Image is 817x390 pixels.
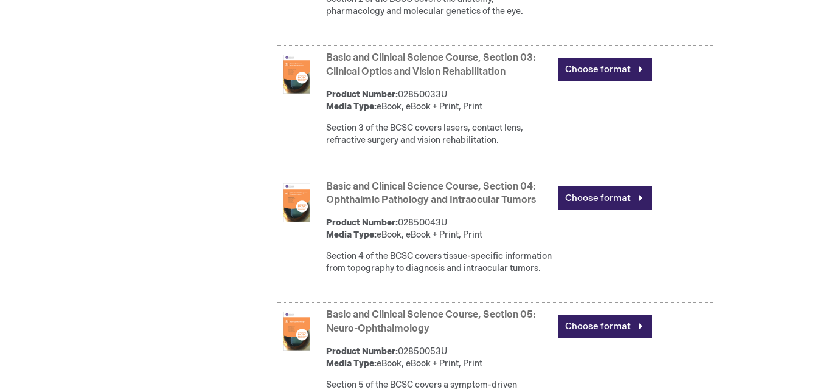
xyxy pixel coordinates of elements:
img: Basic and Clinical Science Course, Section 04: Ophthalmic Pathology and Intraocular Tumors [277,183,316,222]
a: Choose format [558,315,652,338]
strong: Product Number: [326,89,398,100]
img: Basic and Clinical Science Course, Section 03: Clinical Optics and Vision Rehabilitation [277,55,316,94]
div: Section 3 of the BCSC covers lasers, contact lens, refractive surgery and vision rehabilitation. [326,122,552,146]
div: 02850033U eBook, eBook + Print, Print [326,89,552,113]
strong: Product Number: [326,217,398,228]
a: Basic and Clinical Science Course, Section 05: Neuro-Ophthalmology [326,309,535,335]
a: Basic and Clinical Science Course, Section 03: Clinical Optics and Vision Rehabilitation [326,52,535,78]
strong: Media Type: [326,230,377,240]
div: 02850053U eBook, eBook + Print, Print [326,346,552,370]
a: Choose format [558,58,652,81]
div: Section 4 of the BCSC covers tissue-specific information from topography to diagnosis and intraoc... [326,250,552,275]
div: 02850043U eBook, eBook + Print, Print [326,217,552,241]
strong: Product Number: [326,346,398,357]
a: Choose format [558,186,652,210]
strong: Media Type: [326,358,377,369]
a: Basic and Clinical Science Course, Section 04: Ophthalmic Pathology and Intraocular Tumors [326,181,536,207]
img: Basic and Clinical Science Course, Section 05: Neuro-Ophthalmology [277,312,316,351]
strong: Media Type: [326,101,377,112]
